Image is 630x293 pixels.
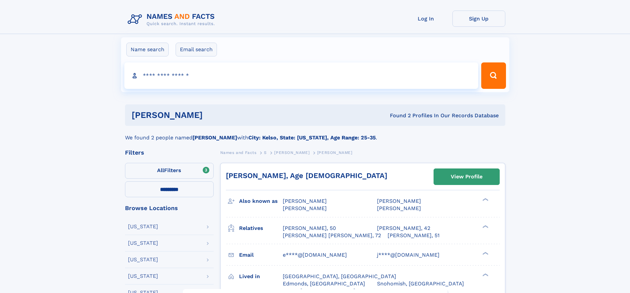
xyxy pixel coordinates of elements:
span: [PERSON_NAME] [283,205,327,211]
span: [PERSON_NAME] [377,205,421,211]
a: Sign Up [452,11,505,27]
div: Browse Locations [125,205,214,211]
h3: Email [239,249,283,261]
span: All [157,167,164,173]
div: ❯ [481,198,489,202]
span: [PERSON_NAME] [274,150,310,155]
a: [PERSON_NAME], 42 [377,225,430,232]
span: [GEOGRAPHIC_DATA], [GEOGRAPHIC_DATA] [283,273,396,279]
b: [PERSON_NAME] [192,134,237,141]
span: Snohomish, [GEOGRAPHIC_DATA] [377,280,464,287]
div: [US_STATE] [128,257,158,262]
div: Found 2 Profiles In Our Records Database [296,112,499,119]
a: Log In [399,11,452,27]
h3: Relatives [239,223,283,234]
h1: [PERSON_NAME] [132,111,296,119]
a: View Profile [434,169,499,185]
span: [PERSON_NAME] [283,198,327,204]
label: Email search [176,43,217,56]
a: S [264,148,267,157]
input: search input [124,62,479,89]
b: City: Kelso, State: [US_STATE], Age Range: 25-35 [248,134,376,141]
label: Filters [125,163,214,179]
div: We found 2 people named with . [125,126,505,142]
div: [US_STATE] [128,240,158,246]
a: [PERSON_NAME], 50 [283,225,336,232]
div: ❯ [481,224,489,229]
span: Edmonds, [GEOGRAPHIC_DATA] [283,280,365,287]
h3: Lived in [239,271,283,282]
label: Name search [126,43,169,56]
div: View Profile [451,169,483,184]
a: [PERSON_NAME] [274,148,310,157]
div: [US_STATE] [128,224,158,229]
span: [PERSON_NAME] [377,198,421,204]
span: [PERSON_NAME] [317,150,353,155]
a: Names and Facts [220,148,257,157]
a: [PERSON_NAME] [PERSON_NAME], 72 [283,232,381,239]
div: ❯ [481,273,489,277]
h3: Also known as [239,196,283,207]
img: Logo Names and Facts [125,11,220,28]
div: Filters [125,150,214,156]
a: [PERSON_NAME], 51 [388,232,440,239]
button: Search Button [481,62,506,89]
a: [PERSON_NAME], Age [DEMOGRAPHIC_DATA] [226,171,387,180]
div: ❯ [481,251,489,255]
div: [US_STATE] [128,274,158,279]
span: S [264,150,267,155]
